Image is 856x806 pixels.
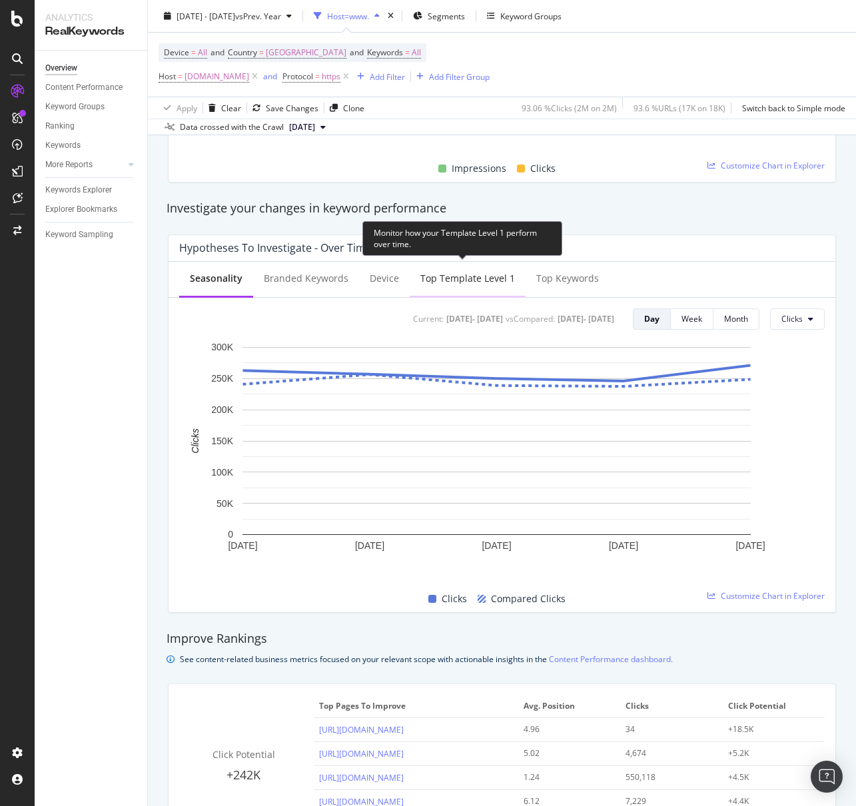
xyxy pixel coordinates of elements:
a: Customize Chart in Explorer [707,590,825,602]
text: Clicks [190,428,201,453]
span: = [191,47,196,58]
text: 150K [211,436,233,446]
text: [DATE] [609,540,638,551]
span: Segments [428,10,465,21]
div: Open Intercom Messenger [811,761,843,793]
div: vs Compared : [506,313,555,324]
button: Save Changes [247,97,318,119]
button: [DATE] [284,119,331,135]
div: Monitor how your Template Level 1 perform over time. [362,221,562,256]
div: More Reports [45,158,93,172]
a: Keyword Sampling [45,228,138,242]
a: Customize Chart in Explorer [707,160,825,171]
div: Keywords Explorer [45,183,112,197]
span: Top pages to improve [319,700,510,712]
div: Overview [45,61,77,75]
button: Day [633,308,671,330]
span: All [198,43,207,62]
text: 50K [216,498,234,508]
a: Content Performance dashboard. [549,652,673,666]
div: 93.6 % URLs ( 17K on 18K ) [634,102,725,113]
div: +5.2K [728,747,811,759]
text: 300K [211,342,233,352]
button: [DATE] - [DATE]vsPrev. Year [159,5,297,27]
div: +18.5K [728,723,811,735]
text: [DATE] [355,540,384,551]
button: Month [713,308,759,330]
a: Keywords [45,139,138,153]
span: https [322,67,340,86]
span: [GEOGRAPHIC_DATA] [266,43,346,62]
a: More Reports [45,158,125,172]
a: Overview [45,61,138,75]
span: 2025 Aug. 30th [289,121,315,133]
span: Clicks [530,161,556,177]
span: Impressions [452,161,506,177]
div: 4.96 [524,723,606,735]
div: info banner [167,652,837,666]
button: Clone [324,97,364,119]
button: Clicks [770,308,825,330]
button: Segments [408,5,470,27]
span: Device [164,47,189,58]
a: [URL][DOMAIN_NAME] [319,724,404,735]
div: Improve Rankings [167,630,837,647]
div: RealKeywords [45,24,137,39]
text: [DATE] [482,540,511,551]
a: Ranking [45,119,138,133]
div: Keyword Sampling [45,228,113,242]
span: = [178,71,183,82]
button: Week [671,308,713,330]
div: Add Filter Group [429,71,490,82]
div: Data crossed with the Crawl [180,121,284,133]
span: Compared Clicks [491,591,566,607]
div: Keyword Groups [500,10,562,21]
span: = [405,47,410,58]
div: Switch back to Simple mode [742,102,845,113]
div: Day [644,313,659,324]
div: Top Keywords [536,272,599,285]
button: Switch back to Simple mode [737,97,845,119]
button: Add Filter [352,69,405,85]
a: Keyword Groups [45,100,138,114]
div: Clone [343,102,364,113]
text: [DATE] [228,540,257,551]
span: Host [159,71,176,82]
span: Clicks [781,313,803,324]
a: Keywords Explorer [45,183,138,197]
div: 1.24 [524,771,606,783]
span: [DOMAIN_NAME] [185,67,249,86]
span: Customize Chart in Explorer [721,160,825,171]
span: Clicks [626,700,713,712]
div: Apply [177,102,197,113]
div: and [263,71,277,82]
text: 250K [211,373,233,384]
div: Branded Keywords [264,272,348,285]
div: 550,118 [626,771,708,783]
span: +242K [226,767,260,783]
span: and [350,47,364,58]
button: Keyword Groups [482,5,567,27]
div: Explorer Bookmarks [45,202,117,216]
span: = [315,71,320,82]
div: times [385,9,396,23]
a: Content Performance [45,81,138,95]
span: Customize Chart in Explorer [721,590,825,602]
div: Clear [221,102,241,113]
div: Content Performance [45,81,123,95]
div: Top Template Level 1 [420,272,515,285]
span: All [412,43,421,62]
span: [DATE] - [DATE] [177,10,235,21]
span: Protocol [282,71,313,82]
div: Current: [413,313,444,324]
text: 200K [211,404,233,415]
span: vs Prev. Year [235,10,281,21]
div: Investigate your changes in keyword performance [167,200,837,217]
a: [URL][DOMAIN_NAME] [319,748,404,759]
div: Host=www. [327,10,369,21]
span: Clicks [442,591,467,607]
span: Country [228,47,257,58]
text: 0 [228,529,233,540]
div: [DATE] - [DATE] [558,313,614,324]
div: Device [370,272,399,285]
